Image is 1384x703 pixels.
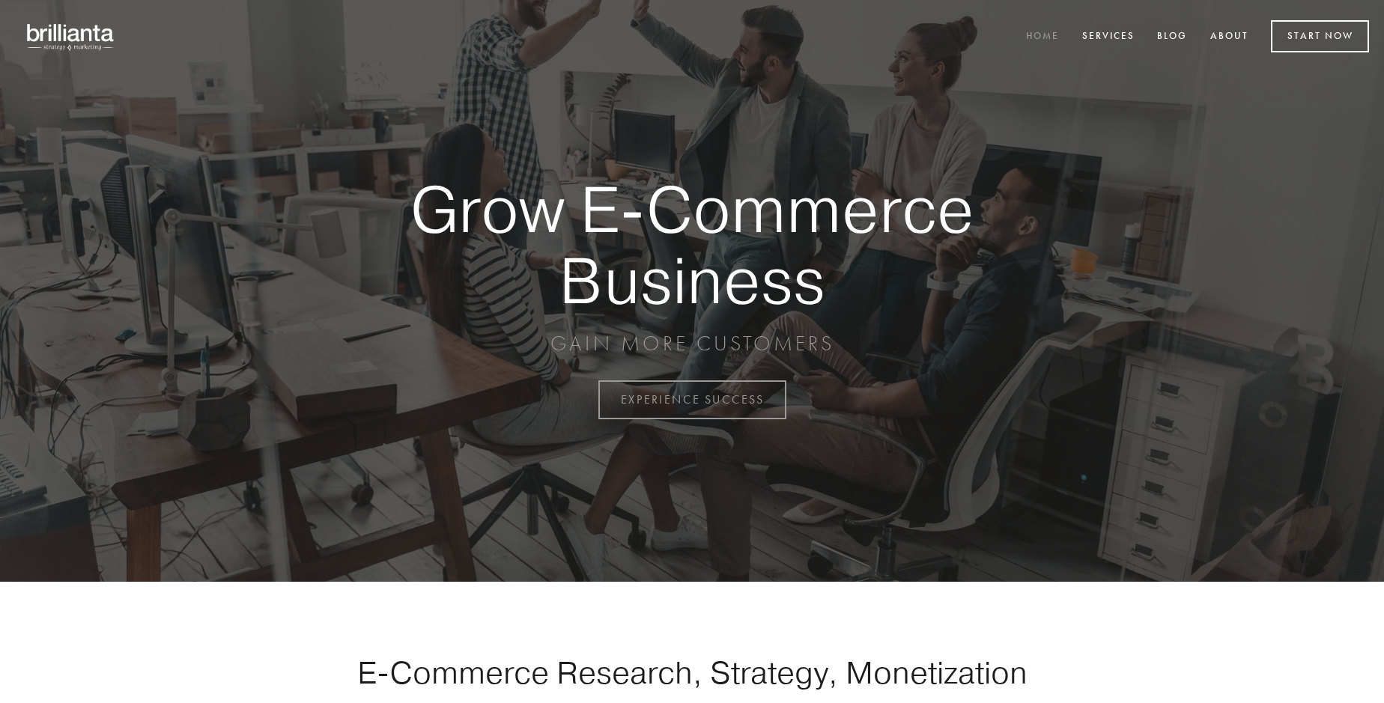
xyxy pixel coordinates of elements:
a: About [1201,25,1258,49]
a: Blog [1147,25,1197,49]
img: brillianta - research, strategy, marketing [15,15,127,58]
a: Start Now [1271,20,1369,52]
p: GAIN MORE CUSTOMERS [358,330,1026,357]
h1: E-Commerce Research, Strategy, Monetization [310,654,1074,691]
a: Home [1016,25,1069,49]
strong: Grow E-Commerce Business [358,174,1026,315]
a: Services [1072,25,1144,49]
a: EXPERIENCE SUCCESS [598,380,786,419]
